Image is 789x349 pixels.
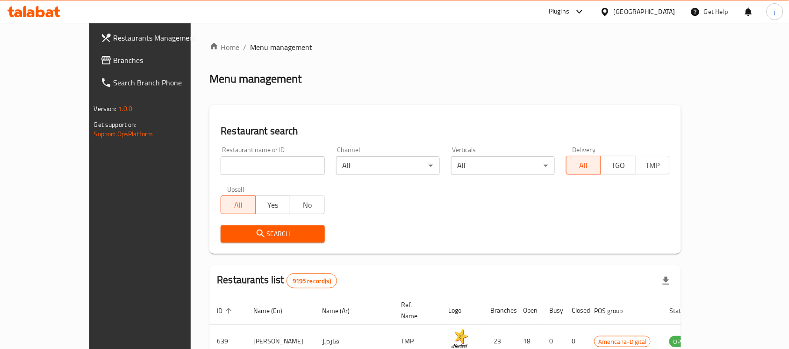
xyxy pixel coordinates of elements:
th: Closed [564,296,587,325]
span: All [225,198,252,212]
span: Name (En) [253,305,294,316]
a: Home [209,42,239,53]
span: OPEN [669,336,692,347]
span: Search [228,228,317,240]
button: TGO [601,156,636,174]
span: No [294,198,321,212]
th: Open [516,296,542,325]
span: Menu management [250,42,312,53]
h2: Restaurant search [221,124,670,138]
input: Search for restaurant name or ID.. [221,156,324,175]
div: All [336,156,440,175]
a: Restaurants Management [93,27,221,49]
button: TMP [635,156,670,174]
span: Branches [114,55,214,66]
label: Delivery [573,147,596,153]
span: j [774,7,775,17]
a: Branches [93,49,221,71]
th: Logo [441,296,483,325]
span: Get support on: [94,119,137,131]
a: Support.OpsPlatform [94,128,153,140]
span: Version: [94,103,117,115]
span: Restaurants Management [114,32,214,43]
button: Yes [255,195,290,214]
h2: Menu management [209,71,301,86]
span: 1.0.0 [118,103,133,115]
span: Name (Ar) [322,305,362,316]
span: POS group [594,305,635,316]
span: All [570,159,597,172]
nav: breadcrumb [209,42,681,53]
span: Americana-Digital [595,336,650,347]
li: / [243,42,246,53]
div: Plugins [549,6,569,17]
button: Search [221,225,324,243]
button: All [566,156,601,174]
div: OPEN [669,336,692,347]
span: ID [217,305,235,316]
span: Status [669,305,700,316]
button: All [221,195,256,214]
span: Yes [259,198,287,212]
div: [GEOGRAPHIC_DATA] [614,7,675,17]
span: 9195 record(s) [287,277,337,286]
label: Upsell [227,186,244,193]
span: TGO [605,159,632,172]
a: Search Branch Phone [93,71,221,94]
span: Search Branch Phone [114,77,214,88]
th: Busy [542,296,564,325]
div: Total records count [287,273,337,288]
h2: Restaurants list [217,273,337,288]
div: All [451,156,555,175]
th: Branches [483,296,516,325]
span: Ref. Name [401,299,430,321]
button: No [290,195,325,214]
span: TMP [639,159,667,172]
div: Export file [655,270,677,292]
